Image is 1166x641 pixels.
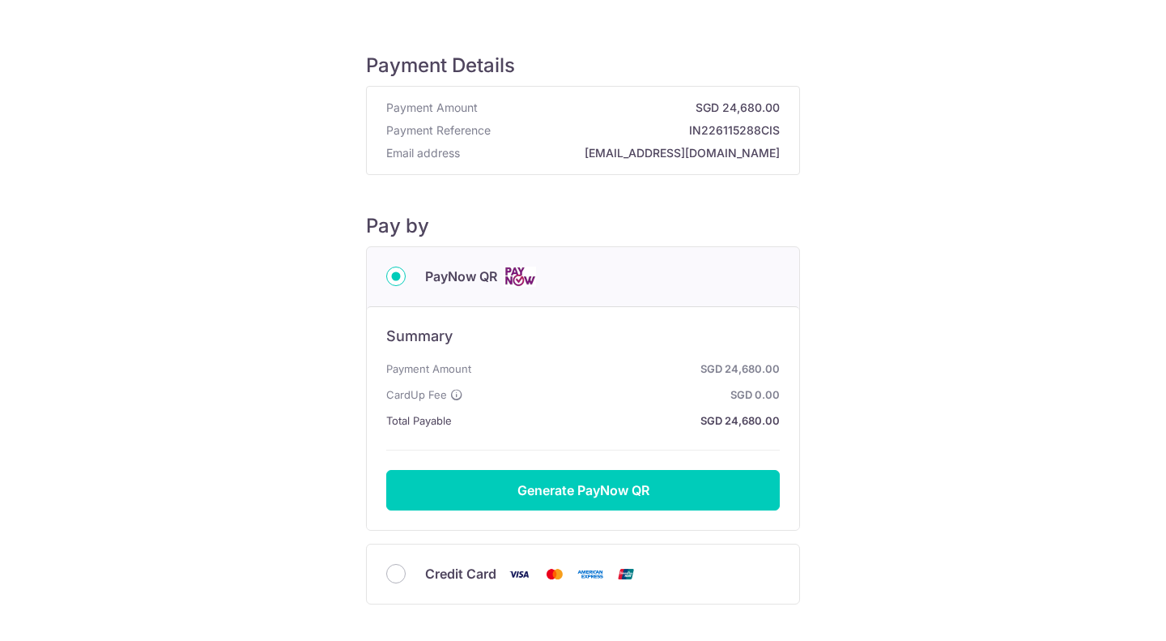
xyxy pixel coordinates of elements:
strong: [EMAIL_ADDRESS][DOMAIN_NAME] [466,145,780,161]
strong: SGD 24,680.00 [484,100,780,116]
strong: SGD 24,680.00 [478,359,780,378]
span: Payment Amount [386,359,471,378]
img: Union Pay [610,564,642,584]
div: PayNow QR Cards logo [386,267,780,287]
span: Payment Amount [386,100,478,116]
h5: Payment Details [366,53,800,78]
span: Email address [386,145,460,161]
span: Credit Card [425,564,496,583]
strong: IN226115288CIS [497,122,780,139]
h5: Pay by [366,214,800,238]
img: Visa [503,564,535,584]
button: Generate PayNow QR [386,470,780,511]
strong: SGD 24,680.00 [458,411,780,430]
span: CardUp Fee [386,385,447,404]
span: PayNow QR [425,267,497,286]
h6: Summary [386,327,780,346]
strong: SGD 0.00 [470,385,780,404]
img: American Express [574,564,606,584]
img: Cards logo [504,267,536,287]
img: Mastercard [538,564,571,584]
span: Total Payable [386,411,452,430]
span: Payment Reference [386,122,491,139]
div: Credit Card Visa Mastercard American Express Union Pay [386,564,780,584]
